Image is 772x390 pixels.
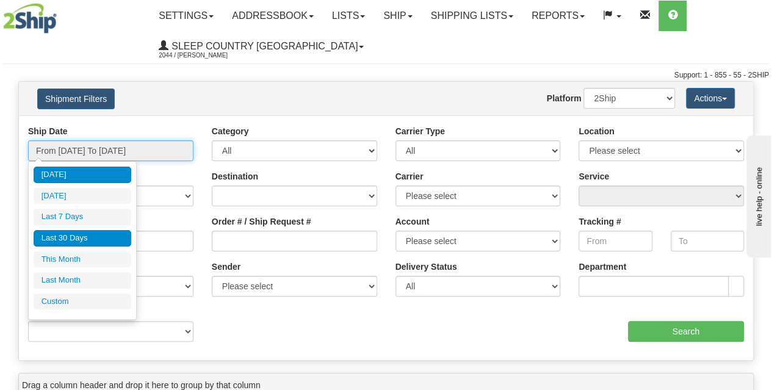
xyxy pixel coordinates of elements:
[671,231,744,251] input: To
[34,294,131,310] li: Custom
[686,88,735,109] button: Actions
[223,1,323,31] a: Addressbook
[628,321,745,342] input: Search
[212,215,311,228] label: Order # / Ship Request #
[3,70,769,81] div: Support: 1 - 855 - 55 - 2SHIP
[579,231,652,251] input: From
[395,261,457,273] label: Delivery Status
[34,272,131,289] li: Last Month
[395,125,445,137] label: Carrier Type
[579,170,609,182] label: Service
[28,125,68,137] label: Ship Date
[34,251,131,268] li: This Month
[522,1,594,31] a: Reports
[579,261,626,273] label: Department
[34,188,131,204] li: [DATE]
[744,132,771,257] iframe: chat widget
[395,215,430,228] label: Account
[422,1,522,31] a: Shipping lists
[37,88,115,109] button: Shipment Filters
[547,92,582,104] label: Platform
[159,49,250,62] span: 2044 / [PERSON_NAME]
[3,3,57,34] img: logo2044.jpg
[34,230,131,247] li: Last 30 Days
[212,261,240,273] label: Sender
[323,1,374,31] a: Lists
[395,170,424,182] label: Carrier
[212,170,258,182] label: Destination
[34,209,131,225] li: Last 7 Days
[150,31,373,62] a: Sleep Country [GEOGRAPHIC_DATA] 2044 / [PERSON_NAME]
[374,1,421,31] a: Ship
[9,10,113,20] div: live help - online
[212,125,249,137] label: Category
[579,125,614,137] label: Location
[579,215,621,228] label: Tracking #
[150,1,223,31] a: Settings
[34,167,131,183] li: [DATE]
[168,41,358,51] span: Sleep Country [GEOGRAPHIC_DATA]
